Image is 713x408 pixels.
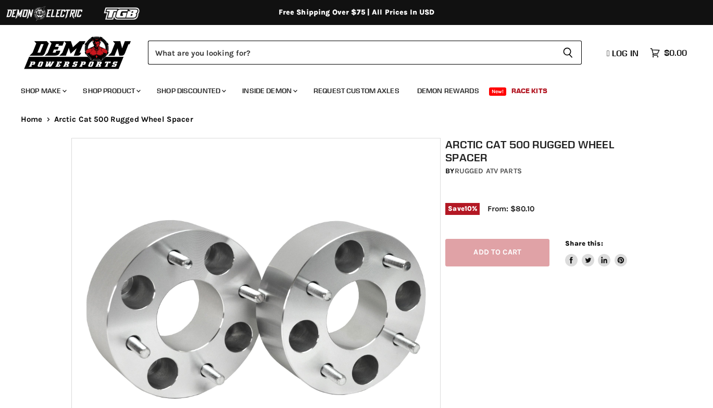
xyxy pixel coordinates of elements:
[83,4,161,23] img: TGB Logo 2
[13,80,73,101] a: Shop Make
[13,76,684,101] ul: Main menu
[565,239,627,266] aside: Share this:
[306,80,407,101] a: Request Custom Axles
[445,203,480,214] span: Save %
[645,45,692,60] a: $0.00
[234,80,304,101] a: Inside Demon
[409,80,487,101] a: Demon Rewards
[455,167,522,175] a: Rugged ATV Parts
[5,4,83,23] img: Demon Electric Logo 2
[487,204,534,213] span: From: $80.10
[504,80,555,101] a: Race Kits
[664,48,687,58] span: $0.00
[21,34,135,71] img: Demon Powersports
[21,115,43,124] a: Home
[445,165,647,177] div: by
[489,87,507,96] span: New!
[75,80,147,101] a: Shop Product
[148,41,554,65] input: Search
[54,115,193,124] span: Arctic Cat 500 Rugged Wheel Spacer
[149,80,232,101] a: Shop Discounted
[445,138,647,164] h1: Arctic Cat 500 Rugged Wheel Spacer
[612,48,639,58] span: Log in
[148,41,582,65] form: Product
[554,41,582,65] button: Search
[602,48,645,58] a: Log in
[565,239,603,247] span: Share this:
[465,205,472,212] span: 10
